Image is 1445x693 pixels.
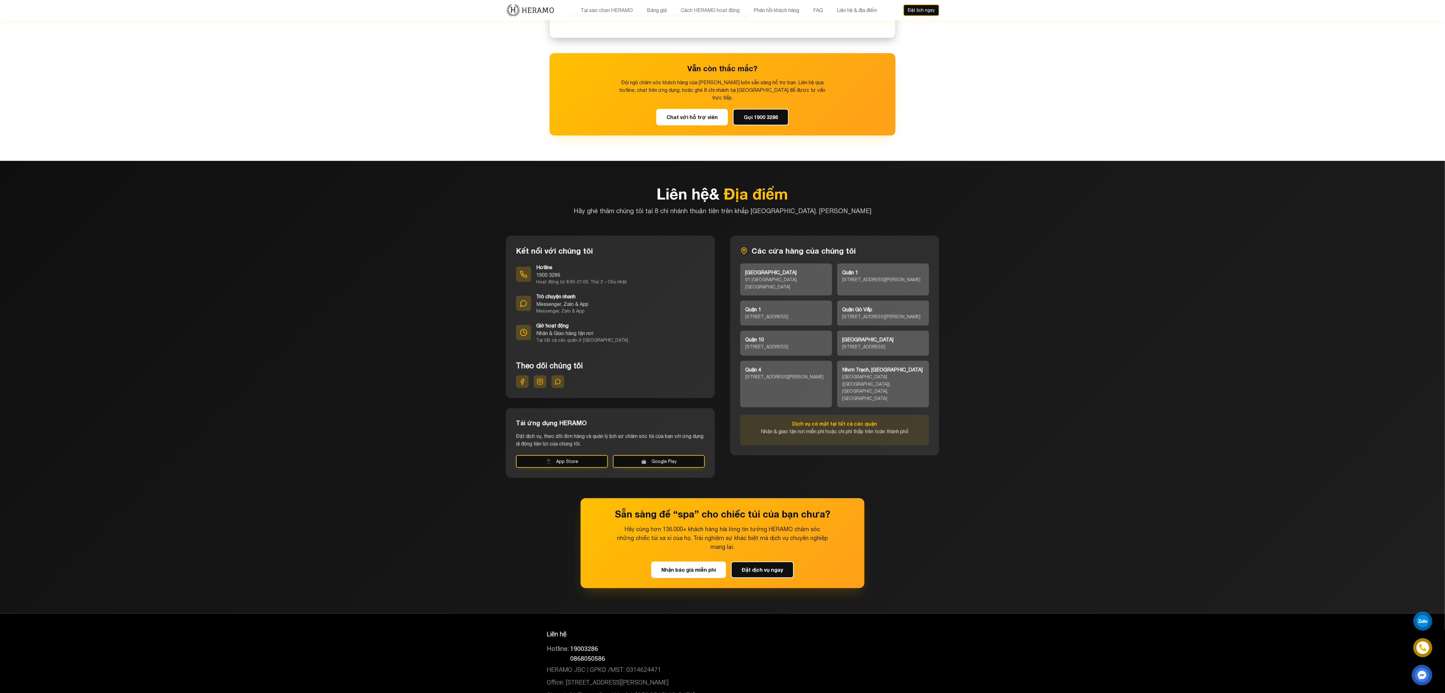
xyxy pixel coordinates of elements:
[679,6,742,14] button: Cách HERAMO hoạt động
[792,421,877,427] strong: Dịch vụ có mặt tại tất cả các quận
[842,343,924,351] div: [STREET_ADDRESS]
[645,6,669,14] button: Bảng giá
[547,629,898,639] p: Liên hệ
[724,185,788,203] span: Địa điểm
[570,644,598,652] a: 19003286
[536,300,589,308] div: Messenger, Zalo & App
[641,458,646,465] span: Google Play
[536,271,627,279] div: 1900 3286
[745,269,827,276] div: [GEOGRAPHIC_DATA]
[651,562,726,578] button: Nhận báo giá miễn phí
[740,246,929,256] h3: Các cửa hàng của chúng tôi
[656,109,728,125] button: Chat với hỗ trợ viên
[745,306,827,313] div: Quận 1
[536,322,628,329] div: Giờ hoạt động
[560,63,885,73] h3: Vẫn còn thắc mắc?
[842,306,924,313] div: Quận Gò Vấp
[516,418,705,427] h3: Tải ứng dụng HERAMO
[536,308,589,314] div: Messenger, Zalo & App
[835,6,879,14] button: Liên hệ & địa điểm
[745,313,827,321] div: [STREET_ADDRESS]
[731,562,794,578] button: Đặt dịch vụ ngay
[842,276,924,283] div: [STREET_ADDRESS][PERSON_NAME]
[745,343,827,351] div: [STREET_ADDRESS]
[745,276,827,291] div: 01 [GEOGRAPHIC_DATA], [GEOGRAPHIC_DATA]
[591,508,854,520] h3: Sẵn sàng để “spa” cho chiếc túi của bạn chưa?
[536,329,628,337] div: Nhận & Giao hàng tận nơi
[842,366,924,373] div: Nhơn Trạch, [GEOGRAPHIC_DATA]
[745,420,924,435] p: Nhận & giao tận nơi miễn phí hoặc chi phí thấp trên toàn thành phố
[613,455,705,468] button: Google Play Google Play
[547,645,569,652] span: Hotline:
[842,373,924,402] div: [GEOGRAPHIC_DATA] ([GEOGRAPHIC_DATA]), [GEOGRAPHIC_DATA], [GEOGRAPHIC_DATA]
[516,246,705,256] h3: Kết nối với chúng tôi
[506,207,939,215] p: Hãy ghé thăm chúng tôi tại 8 chi nhánh thuận tiện trên khắp [GEOGRAPHIC_DATA]. [PERSON_NAME]
[616,525,829,551] p: Hãy cùng hơn 136.000+ khách hàng hài lòng tin tưởng HERAMO chăm sóc những chiếc túi xa xỉ của họ....
[1419,644,1426,651] img: phone-icon
[842,269,924,276] div: Quận 1
[516,432,705,448] p: Đặt dịch vụ, theo dõi đơn hàng và quản lý lịch sử chăm sóc túi của bạn với ứng dụng di động tiện ...
[570,654,605,662] span: 0868050586
[516,361,705,370] h4: Theo dõi chúng tôi
[536,279,627,285] div: Hoạt động từ 8:00–21:00, Thứ 2 – Chủ nhật
[516,455,608,468] button: App Store App Store
[547,676,898,689] p: Office: [STREET_ADDRESS][PERSON_NAME]
[536,337,628,343] div: Tại tất cả các quận ở [GEOGRAPHIC_DATA]
[745,373,827,381] div: [STREET_ADDRESS][PERSON_NAME]
[733,109,789,125] button: Gọi 1900 3286
[752,6,801,14] button: Phản hồi khách hàng
[506,3,554,17] img: new-logo.3f60348b.png
[536,264,627,271] div: Hotline
[616,79,829,101] p: Đội ngũ chăm sóc khách hàng của [PERSON_NAME] luôn sẵn sàng hỗ trợ bạn. Liên hệ qua hotline, chat...
[1414,639,1431,656] a: phone-icon
[546,458,551,465] span: App Store
[745,336,827,343] div: Quận 10
[745,366,827,373] div: Quận 4
[842,313,924,321] div: [STREET_ADDRESS][PERSON_NAME]
[547,663,898,676] p: HERAMO JSC | GPKD /MST: 0314624471
[842,336,924,343] div: [GEOGRAPHIC_DATA]
[903,4,939,16] button: Đặt lịch ngay
[579,6,635,14] button: Tại sao chọn HERAMO
[536,293,589,300] div: Trò chuyện nhanh
[811,6,825,14] button: FAQ
[506,186,939,201] h2: Liên hệ &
